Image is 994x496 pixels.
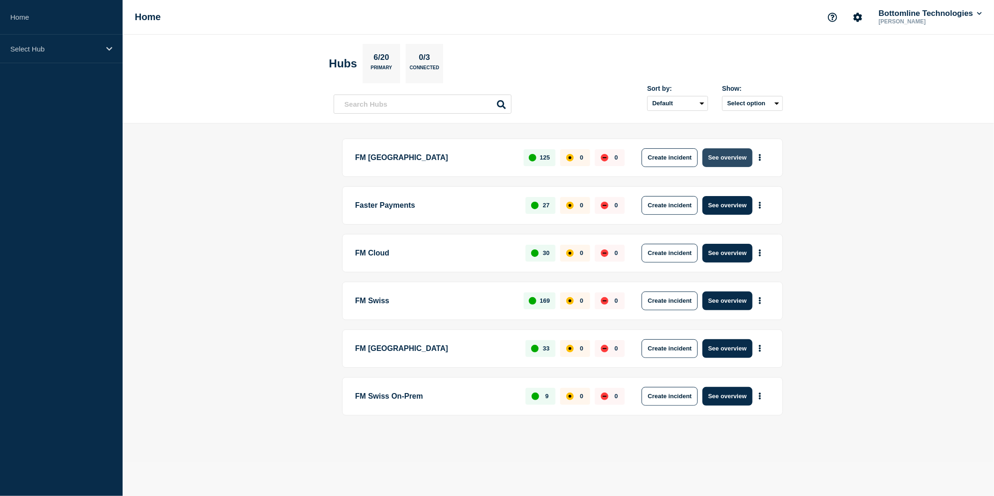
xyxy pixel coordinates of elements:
p: 33 [543,345,549,352]
div: affected [566,154,574,161]
p: 0 [580,154,583,161]
div: up [529,154,536,161]
button: Create incident [642,339,698,358]
p: Connected [409,65,439,75]
p: FM [GEOGRAPHIC_DATA] [355,148,513,167]
p: 27 [543,202,549,209]
p: 0 [614,202,618,209]
button: Support [823,7,842,27]
button: Create incident [642,244,698,263]
div: up [531,345,539,352]
p: FM Swiss On-Prem [355,387,515,406]
select: Sort by [647,96,708,111]
button: Select option [722,96,783,111]
p: Primary [371,65,392,75]
p: 0 [614,297,618,304]
div: affected [566,249,574,257]
p: 0 [580,393,583,400]
p: 169 [540,297,550,304]
button: See overview [702,387,752,406]
p: 125 [540,154,550,161]
p: 0 [580,249,583,256]
button: More actions [754,340,766,357]
button: More actions [754,387,766,405]
button: See overview [702,196,752,215]
input: Search Hubs [334,95,512,114]
button: More actions [754,149,766,166]
button: See overview [702,148,752,167]
div: affected [566,297,574,305]
button: See overview [702,339,752,358]
div: down [601,297,608,305]
div: up [531,249,539,257]
p: 0 [614,393,618,400]
button: Account settings [848,7,868,27]
button: More actions [754,292,766,309]
p: 0 [580,345,583,352]
button: See overview [702,292,752,310]
div: down [601,154,608,161]
div: up [529,297,536,305]
button: Create incident [642,387,698,406]
p: Faster Payments [355,196,515,215]
div: affected [566,393,574,400]
div: affected [566,202,574,209]
div: down [601,202,608,209]
p: Select Hub [10,45,100,53]
div: down [601,345,608,352]
p: 0/3 [416,53,434,65]
div: down [601,393,608,400]
button: See overview [702,244,752,263]
p: FM Cloud [355,244,515,263]
p: 0 [580,202,583,209]
p: 0 [614,249,618,256]
p: 9 [545,393,548,400]
div: up [531,202,539,209]
p: FM Swiss [355,292,513,310]
p: 6/20 [370,53,393,65]
button: Bottomline Technologies [877,9,984,18]
button: Create incident [642,196,698,215]
div: affected [566,345,574,352]
div: Show: [722,85,783,92]
button: Create incident [642,292,698,310]
p: [PERSON_NAME] [877,18,974,25]
div: up [532,393,539,400]
p: 0 [614,345,618,352]
button: Create incident [642,148,698,167]
button: More actions [754,244,766,262]
p: FM [GEOGRAPHIC_DATA] [355,339,515,358]
p: 0 [580,297,583,304]
div: down [601,249,608,257]
p: 30 [543,249,549,256]
div: Sort by: [647,85,708,92]
h2: Hubs [329,57,357,70]
p: 0 [614,154,618,161]
button: More actions [754,197,766,214]
h1: Home [135,12,161,22]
